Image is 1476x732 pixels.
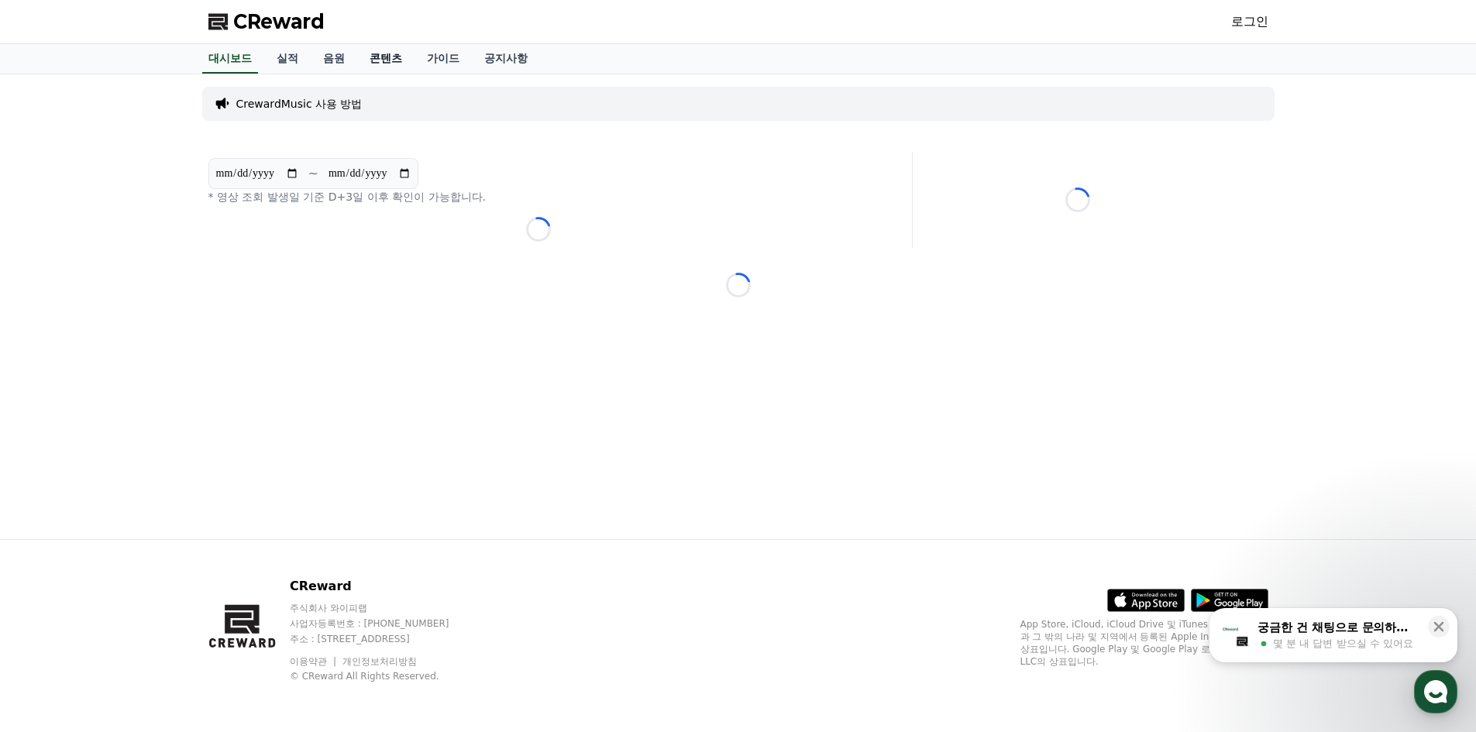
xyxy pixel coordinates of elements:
a: 콘텐츠 [357,44,415,74]
p: 사업자등록번호 : [PHONE_NUMBER] [290,617,479,630]
a: 공지사항 [472,44,540,74]
a: 홈 [5,491,102,530]
span: CReward [233,9,325,34]
a: 로그인 [1231,12,1268,31]
a: 대시보드 [202,44,258,74]
a: 가이드 [415,44,472,74]
span: 홈 [49,514,58,527]
p: 주소 : [STREET_ADDRESS] [290,633,479,645]
a: 대화 [102,491,200,530]
span: 설정 [239,514,258,527]
a: 설정 [200,491,298,530]
p: 주식회사 와이피랩 [290,602,479,614]
p: * 영상 조회 발생일 기준 D+3일 이후 확인이 가능합니다. [208,189,869,204]
span: 대화 [142,515,160,528]
a: 실적 [264,44,311,74]
a: 개인정보처리방침 [342,656,417,667]
p: App Store, iCloud, iCloud Drive 및 iTunes Store는 미국과 그 밖의 나라 및 지역에서 등록된 Apple Inc.의 서비스 상표입니다. Goo... [1020,618,1268,668]
a: CReward [208,9,325,34]
p: CReward [290,577,479,596]
p: ~ [308,164,318,183]
a: 음원 [311,44,357,74]
p: © CReward All Rights Reserved. [290,670,479,682]
a: CrewardMusic 사용 방법 [236,96,363,112]
a: 이용약관 [290,656,339,667]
